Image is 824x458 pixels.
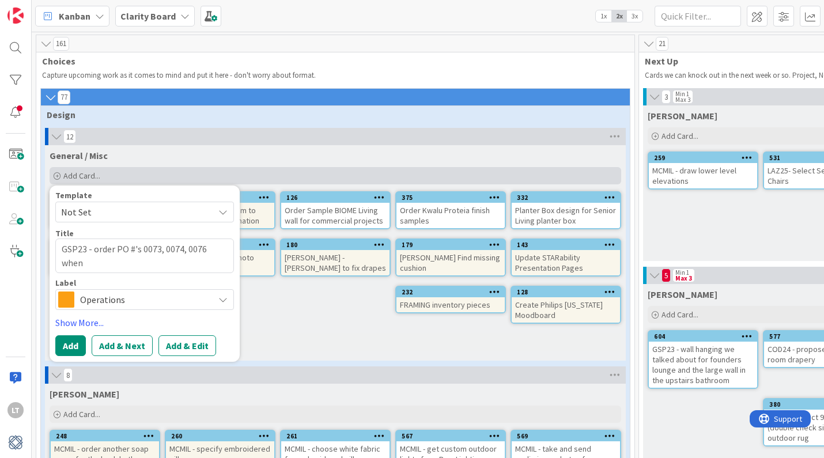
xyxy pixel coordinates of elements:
[55,228,74,239] label: Title
[51,431,159,441] div: 248
[648,110,717,122] span: Gina
[649,342,757,388] div: GSP23 - wall hanging we talked about for founders lounge and the large wall in the upstairs bathroom
[517,432,620,440] div: 569
[648,152,758,190] a: 259MCMIL - draw lower level elevations
[649,153,757,188] div: 259MCMIL - draw lower level elevations
[517,241,620,249] div: 143
[286,432,390,440] div: 261
[648,330,758,389] a: 604GSP23 - wall hanging we talked about for founders lounge and the large wall in the upstairs ba...
[396,240,505,275] div: 179[PERSON_NAME] Find missing cushion
[511,239,621,277] a: 143Update STARability Presentation Pages
[512,192,620,228] div: 332Planter Box design for Senior Living planter box
[80,292,208,308] span: Operations
[92,335,153,356] button: Add & Next
[511,286,621,324] a: 128Create Philips [US_STATE] Moodboard
[396,287,505,297] div: 232
[53,37,69,51] span: 161
[402,288,505,296] div: 232
[42,71,629,80] p: Capture upcoming work as it comes to mind and put it here - don't worry about format.
[649,331,757,342] div: 604
[171,432,274,440] div: 260
[396,431,505,441] div: 567
[280,239,391,277] a: 180[PERSON_NAME] - [PERSON_NAME] to fix drapes
[286,241,390,249] div: 180
[63,409,100,419] span: Add Card...
[286,194,390,202] div: 126
[512,203,620,228] div: Planter Box design for Senior Living planter box
[675,97,690,103] div: Max 3
[596,10,611,22] span: 1x
[512,240,620,275] div: 143Update STARability Presentation Pages
[166,431,274,441] div: 260
[655,6,741,27] input: Quick Filter...
[281,250,390,275] div: [PERSON_NAME] - [PERSON_NAME] to fix drapes
[649,163,757,188] div: MCMIL - draw lower level elevations
[402,241,505,249] div: 179
[63,368,73,382] span: 8
[395,239,506,277] a: 179[PERSON_NAME] Find missing cushion
[55,279,76,287] span: Label
[281,192,390,203] div: 126
[675,270,689,275] div: Min 1
[511,191,621,229] a: 332Planter Box design for Senior Living planter box
[158,335,216,356] button: Add & Edit
[55,316,234,330] a: Show More...
[662,309,698,320] span: Add Card...
[55,239,234,273] textarea: GSP23 - order PO #'s 0073, 0074, 0076 when
[281,431,390,441] div: 261
[281,192,390,228] div: 126Order Sample BIOME Living wall for commercial projects
[627,10,642,22] span: 3x
[281,240,390,275] div: 180[PERSON_NAME] - [PERSON_NAME] to fix drapes
[63,171,100,181] span: Add Card...
[512,192,620,203] div: 332
[611,10,627,22] span: 2x
[396,192,505,228] div: 375Order Kwalu Proteia finish samples
[649,331,757,388] div: 604GSP23 - wall hanging we talked about for founders lounge and the large wall in the upstairs ba...
[402,432,505,440] div: 567
[654,154,757,162] div: 259
[675,275,692,281] div: Max 3
[24,2,52,16] span: Support
[512,297,620,323] div: Create Philips [US_STATE] Moodboard
[396,192,505,203] div: 375
[281,203,390,228] div: Order Sample BIOME Living wall for commercial projects
[280,191,391,229] a: 126Order Sample BIOME Living wall for commercial projects
[517,288,620,296] div: 128
[662,268,671,282] span: 5
[656,37,668,51] span: 21
[47,109,615,120] span: Design
[512,287,620,323] div: 128Create Philips [US_STATE] Moodboard
[512,250,620,275] div: Update STARability Presentation Pages
[61,205,205,219] span: Not Set
[55,335,86,356] button: Add
[512,287,620,297] div: 128
[7,434,24,451] img: avatar
[648,289,717,300] span: Lisa T.
[402,194,505,202] div: 375
[662,131,698,141] span: Add Card...
[512,431,620,441] div: 569
[654,332,757,340] div: 604
[396,250,505,275] div: [PERSON_NAME] Find missing cushion
[281,240,390,250] div: 180
[50,333,621,351] a: Show Less (7)
[396,287,505,312] div: 232FRAMING inventory pieces
[7,7,24,24] img: Visit kanbanzone.com
[55,191,92,199] span: Template
[58,90,70,104] span: 77
[56,432,159,440] div: 248
[50,150,108,161] span: General / Misc
[42,55,620,67] span: Choices
[395,191,506,229] a: 375Order Kwalu Proteia finish samples
[662,90,671,104] span: 3
[675,91,689,97] div: Min 1
[649,153,757,163] div: 259
[395,286,506,313] a: 232FRAMING inventory pieces
[396,203,505,228] div: Order Kwalu Proteia finish samples
[50,388,119,400] span: MCMIL McMillon
[517,194,620,202] div: 332
[396,240,505,250] div: 179
[512,240,620,250] div: 143
[59,9,90,23] span: Kanban
[396,297,505,312] div: FRAMING inventory pieces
